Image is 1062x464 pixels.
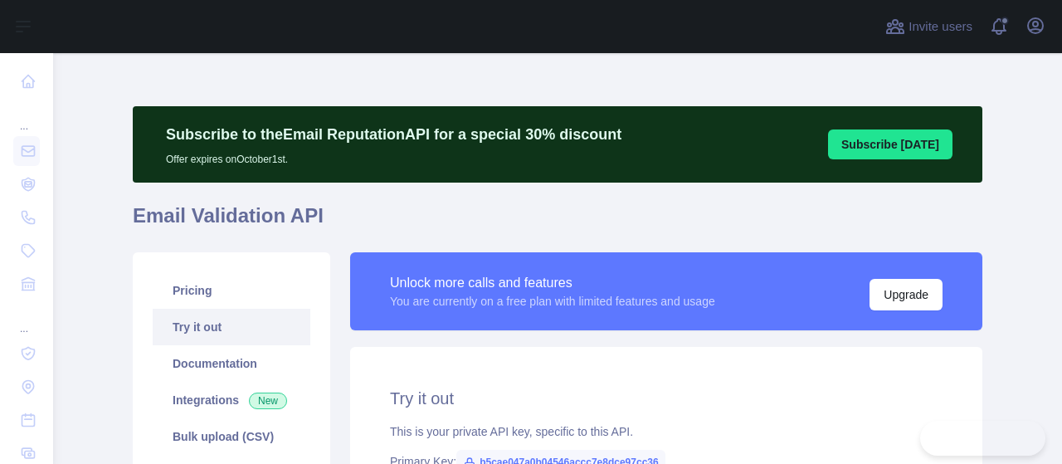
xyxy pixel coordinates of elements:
[153,345,310,382] a: Documentation
[249,393,287,409] span: New
[153,272,310,309] a: Pricing
[166,123,621,146] p: Subscribe to the Email Reputation API for a special 30 % discount
[870,279,943,310] button: Upgrade
[153,418,310,455] a: Bulk upload (CSV)
[13,100,40,133] div: ...
[390,293,715,310] div: You are currently on a free plan with limited features and usage
[153,309,310,345] a: Try it out
[390,387,943,410] h2: Try it out
[882,13,976,40] button: Invite users
[390,273,715,293] div: Unlock more calls and features
[166,146,621,166] p: Offer expires on October 1st.
[13,302,40,335] div: ...
[390,423,943,440] div: This is your private API key, specific to this API.
[920,421,1045,456] iframe: Toggle Customer Support
[153,382,310,418] a: Integrations New
[909,17,972,37] span: Invite users
[133,203,982,242] h1: Email Validation API
[828,129,952,159] button: Subscribe [DATE]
